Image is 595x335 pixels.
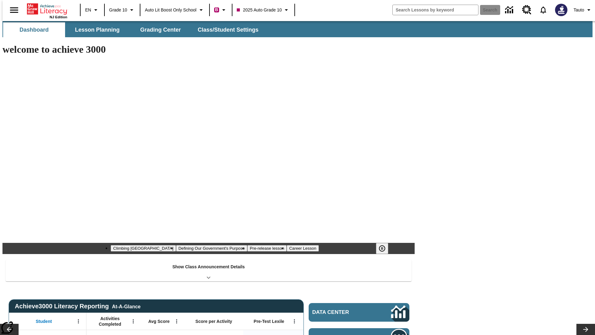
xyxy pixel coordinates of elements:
[290,317,299,326] button: Open Menu
[576,324,595,335] button: Lesson carousel, Next
[112,303,140,310] div: At-A-Glance
[196,319,232,324] span: Score per Activity
[247,245,287,252] button: Slide 3 Pre-release lesson
[176,245,247,252] button: Slide 2 Defining Our Government's Purpose
[2,21,593,37] div: SubNavbar
[66,22,128,37] button: Lesson Planning
[3,22,65,37] button: Dashboard
[82,4,102,16] button: Language: EN, Select a language
[254,319,284,324] span: Pre-Test Lexile
[393,5,478,15] input: search field
[518,2,535,18] a: Resource Center, Will open in new tab
[555,4,567,16] img: Avatar
[215,6,218,14] span: B
[376,243,388,254] button: Pause
[130,22,192,37] button: Grading Center
[6,260,412,281] div: Show Class Announcement Details
[27,3,67,15] a: Home
[148,319,170,324] span: Avg Score
[501,2,518,19] a: Data Center
[2,22,264,37] div: SubNavbar
[107,4,138,16] button: Grade: Grade 10, Select a grade
[234,4,293,16] button: Class: 2025 Auto Grade 10, Select your class
[193,22,263,37] button: Class/Student Settings
[5,1,23,19] button: Open side menu
[90,316,130,327] span: Activities Completed
[50,15,67,19] span: NJ Edition
[287,245,319,252] button: Slide 4 Career Lesson
[74,317,83,326] button: Open Menu
[145,7,196,13] span: Auto Lit Boost only School
[309,303,409,322] a: Data Center
[172,264,245,270] p: Show Class Announcement Details
[85,7,91,13] span: EN
[574,7,584,13] span: Tauto
[551,2,571,18] button: Select a new avatar
[212,4,230,16] button: Boost Class color is violet red. Change class color
[142,4,207,16] button: School: Auto Lit Boost only School, Select your school
[109,7,127,13] span: Grade 10
[172,317,181,326] button: Open Menu
[571,4,595,16] button: Profile/Settings
[36,319,52,324] span: Student
[15,303,141,310] span: Achieve3000 Literacy Reporting
[129,317,138,326] button: Open Menu
[237,7,282,13] span: 2025 Auto Grade 10
[535,2,551,18] a: Notifications
[111,245,176,252] button: Slide 1 Climbing Mount Tai
[2,44,415,55] h1: welcome to achieve 3000
[376,243,394,254] div: Pause
[312,309,370,315] span: Data Center
[27,2,67,19] div: Home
